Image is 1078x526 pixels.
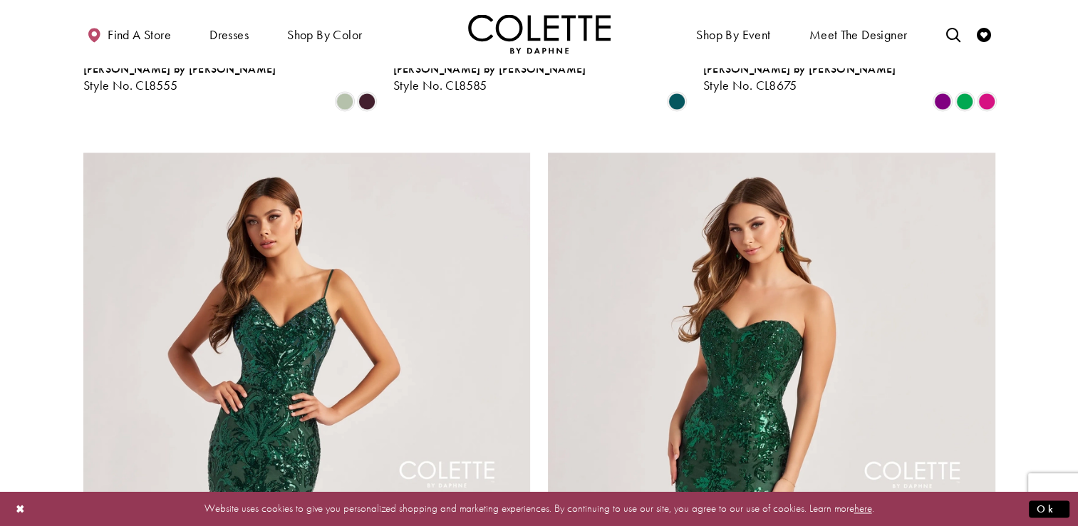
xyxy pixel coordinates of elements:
span: Meet the designer [809,28,908,42]
i: Emerald [956,93,973,110]
div: Colette by Daphne Style No. CL8585 [393,63,586,93]
i: Fuchsia [978,93,995,110]
span: [PERSON_NAME] by [PERSON_NAME] [703,61,896,76]
button: Close Dialog [9,497,33,522]
img: Colette by Daphne [468,14,611,53]
span: Find a store [108,28,171,42]
span: Style No. CL8555 [83,77,178,93]
span: Style No. CL8585 [393,77,487,93]
div: Colette by Daphne Style No. CL8555 [83,63,276,93]
span: Shop By Event [693,14,774,53]
i: Sage [336,93,353,110]
span: Shop by color [287,28,362,42]
span: [PERSON_NAME] by [PERSON_NAME] [393,61,586,76]
span: Shop By Event [696,28,770,42]
span: [PERSON_NAME] by [PERSON_NAME] [83,61,276,76]
span: Shop by color [284,14,366,53]
a: Toggle search [942,14,963,53]
a: Find a store [83,14,175,53]
a: Visit Home Page [468,14,611,53]
a: Meet the designer [806,14,911,53]
span: Dresses [209,28,249,42]
div: Colette by Daphne Style No. CL8675 [703,63,896,93]
i: Spruce [668,93,685,110]
button: Submit Dialog [1029,500,1069,518]
span: Dresses [206,14,252,53]
p: Website uses cookies to give you personalized shopping and marketing experiences. By continuing t... [103,500,975,519]
i: Raisin [358,93,375,110]
i: Purple [934,93,951,110]
span: Style No. CL8675 [703,77,797,93]
a: here [854,502,872,516]
a: Check Wishlist [973,14,995,53]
